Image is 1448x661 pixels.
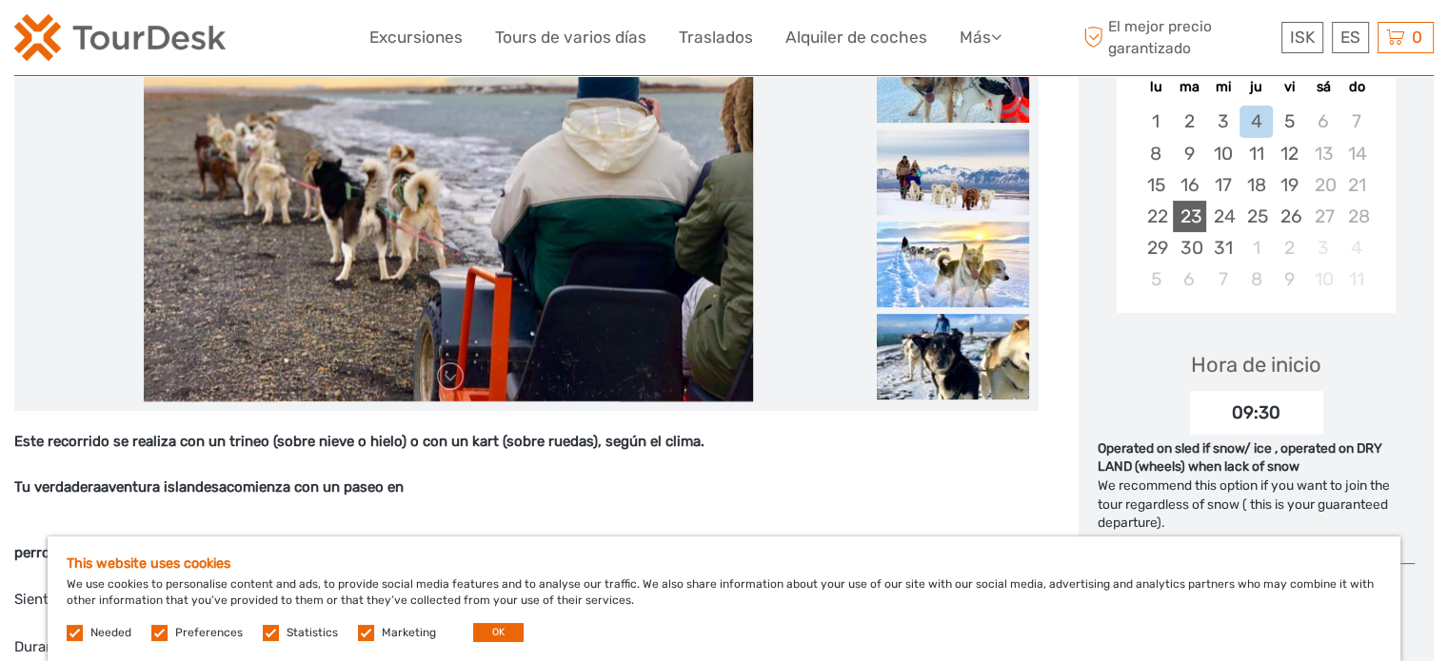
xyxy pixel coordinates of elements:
[48,536,1400,661] div: We use cookies to personalise content and ads, to provide social media features and to analyse ou...
[14,544,97,561] strong: perro husky.
[1306,74,1339,100] div: sá
[382,625,436,641] label: Marketing
[1306,138,1339,169] div: Not available sábado, 13 de diciembre de 2025
[219,29,242,52] button: Open LiveChat chat widget
[877,222,1029,307] img: d8028ef1299b4bfcb59ec3e883d03ad1_slider_thumbnail.jpeg
[1206,106,1240,137] div: Choose miércoles, 3 de diciembre de 2025
[1240,201,1273,232] div: Choose jueves, 25 de diciembre de 2025
[90,625,131,641] label: Needed
[1306,232,1339,263] div: Not available sábado, 3 de enero de 2026
[1340,138,1374,169] div: Not available domingo, 14 de diciembre de 2025
[1340,232,1374,263] div: Not available domingo, 4 de enero de 2026
[1306,263,1339,295] div: Not available sábado, 10 de enero de 2026
[877,129,1029,215] img: 3ff2a0a6008b456282a6277585ee9ea5_slider_thumbnail.jpeg
[1340,74,1374,100] div: do
[1098,439,1415,476] div: Operated on sled if snow/ ice , operated on DRY LAND (wheels) when lack of snow
[1173,232,1206,263] div: Choose martes, 30 de diciembre de 2025
[1306,201,1339,232] div: Not available sábado, 27 de diciembre de 2025
[679,24,753,51] a: Traslados
[287,625,338,641] label: Statistics
[1240,138,1273,169] div: Choose jueves, 11 de diciembre de 2025
[1306,169,1339,201] div: Not available sábado, 20 de diciembre de 2025
[495,24,646,51] a: Tours de varios días
[14,588,1039,612] p: Siente el poder, la emoción y la energía de nuestros increíbles perros de trineo mientras los eng...
[1206,169,1240,201] div: Choose miércoles, 17 de diciembre de 2025
[1173,138,1206,169] div: Choose martes, 9 de diciembre de 2025
[1340,263,1374,295] div: Not available domingo, 11 de enero de 2026
[1206,74,1240,100] div: mi
[785,24,927,51] a: Alquiler de coches
[1173,169,1206,201] div: Choose martes, 16 de diciembre de 2025
[1240,106,1273,137] div: Choose jueves, 4 de diciembre de 2025
[1139,169,1172,201] div: Choose lunes, 15 de diciembre de 2025
[1240,263,1273,295] div: Choose jueves, 8 de enero de 2026
[1206,263,1240,295] div: Choose miércoles, 7 de enero de 2026
[1206,138,1240,169] div: Choose miércoles, 10 de diciembre de 2025
[1191,350,1321,379] div: Hora de inicio
[1139,263,1172,295] div: Choose lunes, 5 de enero de 2026
[1206,232,1240,263] div: Choose miércoles, 31 de diciembre de 2025
[1139,138,1172,169] div: Choose lunes, 8 de diciembre de 2025
[1206,201,1240,232] div: Choose miércoles, 24 de diciembre de 2025
[1240,232,1273,263] div: Choose jueves, 1 de enero de 2026
[1332,22,1369,53] div: ES
[1079,16,1277,58] span: El mejor precio garantizado
[1340,169,1374,201] div: Not available domingo, 21 de diciembre de 2025
[1098,476,1415,533] div: We recommend this option if you want to join the tour regardless of snow ( this is your guarantee...
[1173,106,1206,137] div: Choose martes, 2 de diciembre de 2025
[473,623,524,642] button: OK
[14,635,1039,660] p: Durante el paseo, su [PERSON_NAME] conducirá a su equipo mientras comparte sus conocimientos y su...
[1273,201,1306,232] div: Choose viernes, 26 de diciembre de 2025
[14,478,404,496] strong: Tu verdadera comienza con un paseo en
[1139,106,1172,137] div: Choose lunes, 1 de diciembre de 2025
[877,37,1029,123] img: 40b02f3566a3409d952b755cc6a977ab_slider_thumbnail.jpeg
[1273,169,1306,201] div: Choose viernes, 19 de diciembre de 2025
[27,33,215,49] p: We're away right now. Please check back later!
[1173,263,1206,295] div: Choose martes, 6 de enero de 2026
[1139,201,1172,232] div: Choose lunes, 22 de diciembre de 2025
[1340,106,1374,137] div: Not available domingo, 7 de diciembre de 2025
[1409,28,1425,47] span: 0
[1190,391,1323,435] div: 09:30
[1273,138,1306,169] div: Choose viernes, 12 de diciembre de 2025
[1273,263,1306,295] div: Choose viernes, 9 de enero de 2026
[877,314,1029,399] img: 13a31d73f7894f9f9dacef7391d0dca1_slider_thumbnail.jpeg
[1173,74,1206,100] div: ma
[67,555,1381,572] h5: This website uses cookies
[1273,74,1306,100] div: vi
[175,625,243,641] label: Preferences
[1273,232,1306,263] div: Choose viernes, 2 de enero de 2026
[1290,28,1315,47] span: ISK
[1123,106,1390,295] div: month 2025-12
[1273,106,1306,137] div: Choose viernes, 5 de diciembre de 2025
[1139,74,1172,100] div: lu
[1240,169,1273,201] div: Choose jueves, 18 de diciembre de 2025
[1240,74,1273,100] div: ju
[1173,201,1206,232] div: Choose martes, 23 de diciembre de 2025
[960,24,1002,51] a: Más
[101,478,227,496] strong: aventura islandesa
[369,24,463,51] a: Excursiones
[14,14,226,61] img: 120-15d4194f-c635-41b9-a512-a3cb382bfb57_logo_small.png
[1306,106,1339,137] div: Not available sábado, 6 de diciembre de 2025
[14,433,704,450] strong: Este recorrido se realiza con un trineo (sobre nieve o hielo) o con un kart (sobre ruedas), según...
[1139,232,1172,263] div: Choose lunes, 29 de diciembre de 2025
[1340,201,1374,232] div: Not available domingo, 28 de diciembre de 2025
